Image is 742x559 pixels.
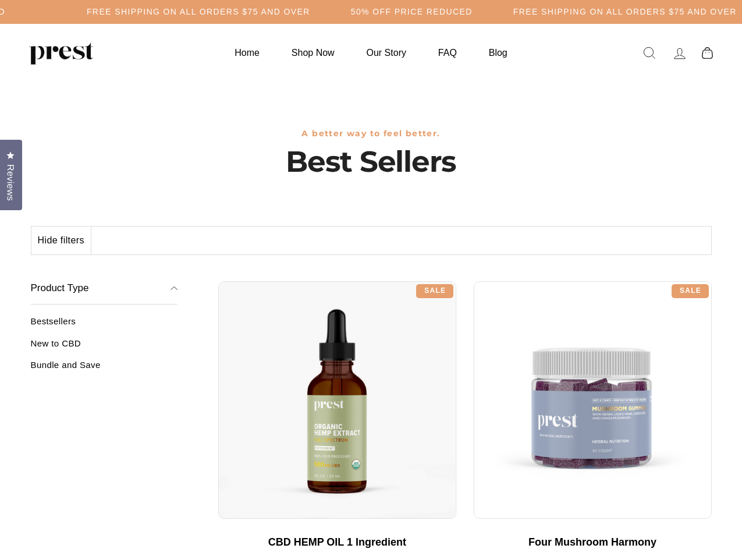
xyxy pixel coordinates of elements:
[416,284,453,298] div: Sale
[31,316,178,335] a: Bestsellers
[31,227,91,254] button: Hide filters
[474,41,522,64] a: Blog
[31,129,712,139] h3: A better way to feel better.
[485,536,700,549] div: Four Mushroom Harmony
[672,284,709,298] div: Sale
[352,41,421,64] a: Our Story
[230,536,445,549] div: CBD HEMP OIL 1 Ingredient
[513,7,737,17] h5: Free Shipping on all orders $75 and over
[220,41,521,64] ul: Primary
[3,164,18,201] span: Reviews
[351,7,473,17] h5: 50% OFF PRICE REDUCED
[31,338,178,358] a: New to CBD
[31,360,178,379] a: Bundle and Save
[277,41,349,64] a: Shop Now
[220,41,274,64] a: Home
[31,144,712,179] h1: Best Sellers
[87,7,310,17] h5: Free Shipping on all orders $75 and over
[29,41,93,65] img: PREST ORGANICS
[31,273,178,305] button: Product Type
[424,41,471,64] a: FAQ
